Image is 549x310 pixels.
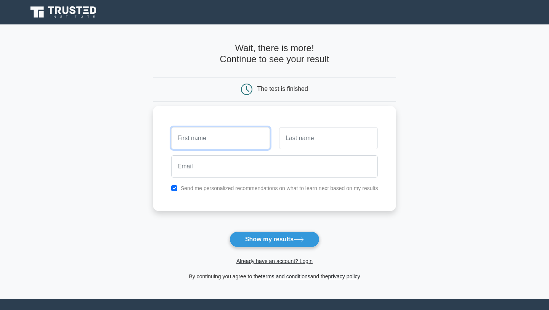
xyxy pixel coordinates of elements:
[153,43,396,65] h4: Wait, there is more! Continue to see your result
[328,273,360,279] a: privacy policy
[230,231,319,247] button: Show my results
[171,155,378,178] input: Email
[261,273,310,279] a: terms and conditions
[181,185,378,191] label: Send me personalized recommendations on what to learn next based on my results
[279,127,378,149] input: Last name
[171,127,270,149] input: First name
[257,86,308,92] div: The test is finished
[148,272,401,281] div: By continuing you agree to the and the
[236,258,313,264] a: Already have an account? Login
